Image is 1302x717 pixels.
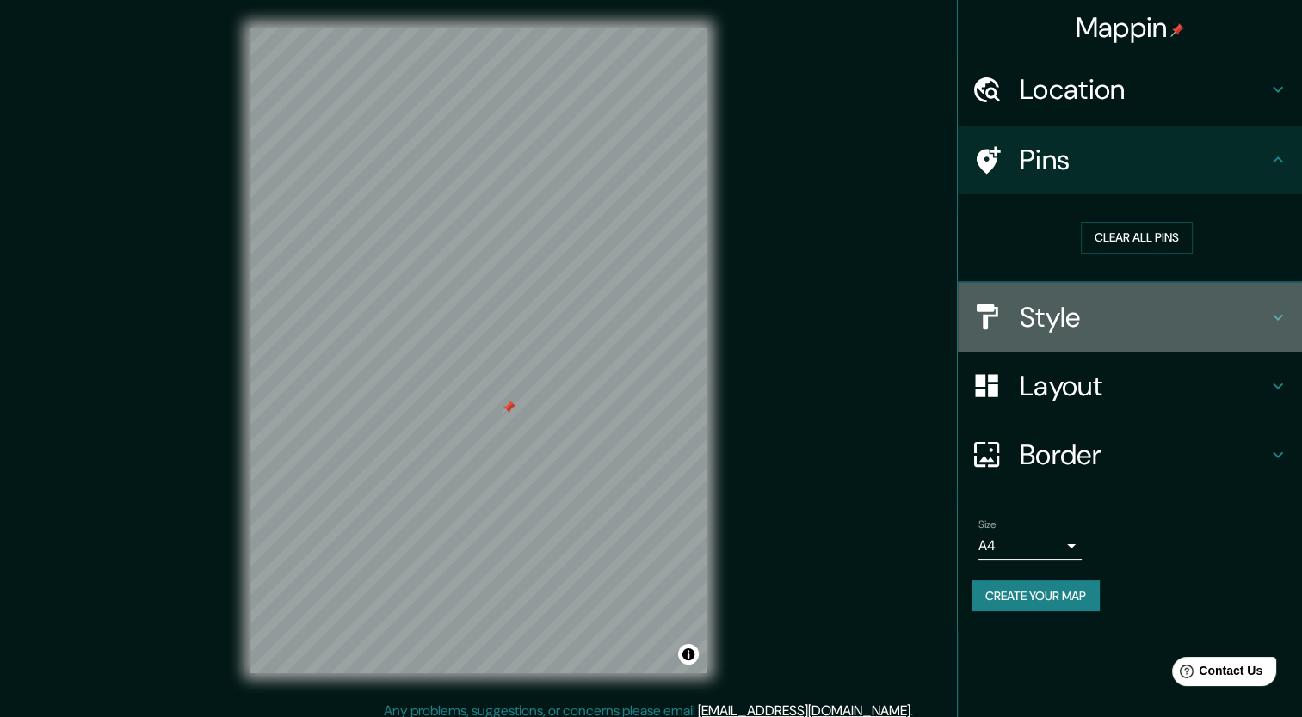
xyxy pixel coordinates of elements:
[1020,438,1268,472] h4: Border
[958,352,1302,420] div: Layout
[978,532,1082,560] div: A4
[958,420,1302,489] div: Border
[250,28,707,673] canvas: Map
[958,283,1302,352] div: Style
[972,580,1100,612] button: Create your map
[1020,143,1268,177] h4: Pins
[958,126,1302,194] div: Pins
[678,644,699,665] button: Toggle attribution
[978,517,997,531] label: Size
[1020,369,1268,403] h4: Layout
[1170,23,1184,37] img: pin-icon.png
[1020,72,1268,107] h4: Location
[958,55,1302,124] div: Location
[1020,300,1268,334] h4: Style
[1076,10,1185,45] h4: Mappin
[1149,650,1283,698] iframe: Help widget launcher
[1081,222,1193,254] button: Clear all pins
